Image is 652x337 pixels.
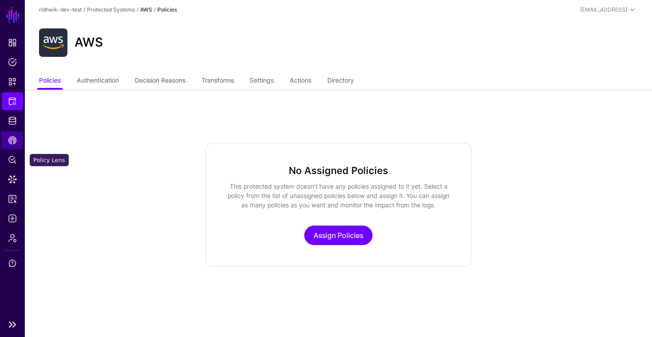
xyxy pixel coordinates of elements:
div: / [82,6,87,14]
div: [EMAIL_ADDRESS] [580,6,627,14]
strong: AWS [140,6,152,13]
a: Assign Policies [304,226,373,245]
a: ridhwik-dev-test [39,6,82,13]
span: Dashboard [8,38,17,47]
a: Protected Systems [87,6,135,13]
div: Policy Lens [30,154,69,167]
a: Dashboard [2,34,23,52]
a: Directory [327,73,354,90]
a: Admin [2,229,23,247]
span: Reports [8,194,17,203]
p: This protected system doesn’t have any policies assigned to it yet. Select a policy from the list... [227,182,450,210]
h3: No Assigned Policies [227,165,450,176]
a: SGNL [5,5,20,25]
strong: Policies [157,6,177,13]
a: Policies [39,73,61,90]
img: svg+xml;base64,PHN2ZyB3aWR0aD0iNjQiIGhlaWdodD0iNjQiIHZpZXdCb3g9IjAgMCA2NCA2NCIgZmlsbD0ibm9uZSIgeG... [39,28,67,57]
a: Policy Lens [2,151,23,169]
span: Protected Systems [8,97,17,106]
a: Protected Systems [2,92,23,110]
a: Identity Data Fabric [2,112,23,130]
a: Actions [290,73,311,90]
span: Policy Lens [8,155,17,164]
span: CAEP Hub [8,136,17,145]
a: Decision Reasons [135,73,185,90]
a: CAEP Hub [2,131,23,149]
div: / [152,6,157,14]
span: Policies [8,58,17,67]
div: / [135,6,140,14]
span: Identity Data Fabric [8,116,17,125]
a: Data Lens [2,170,23,188]
span: Data Lens [8,175,17,184]
span: Admin [8,234,17,242]
a: Policies [2,53,23,71]
span: Logs [8,214,17,223]
span: Snippets [8,77,17,86]
a: Logs [2,210,23,227]
a: Settings [250,73,274,90]
a: Authentication [77,73,119,90]
a: Snippets [2,73,23,91]
a: Reports [2,190,23,208]
h2: AWS [75,35,103,50]
a: Transforms [201,73,234,90]
span: Support [8,259,17,268]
